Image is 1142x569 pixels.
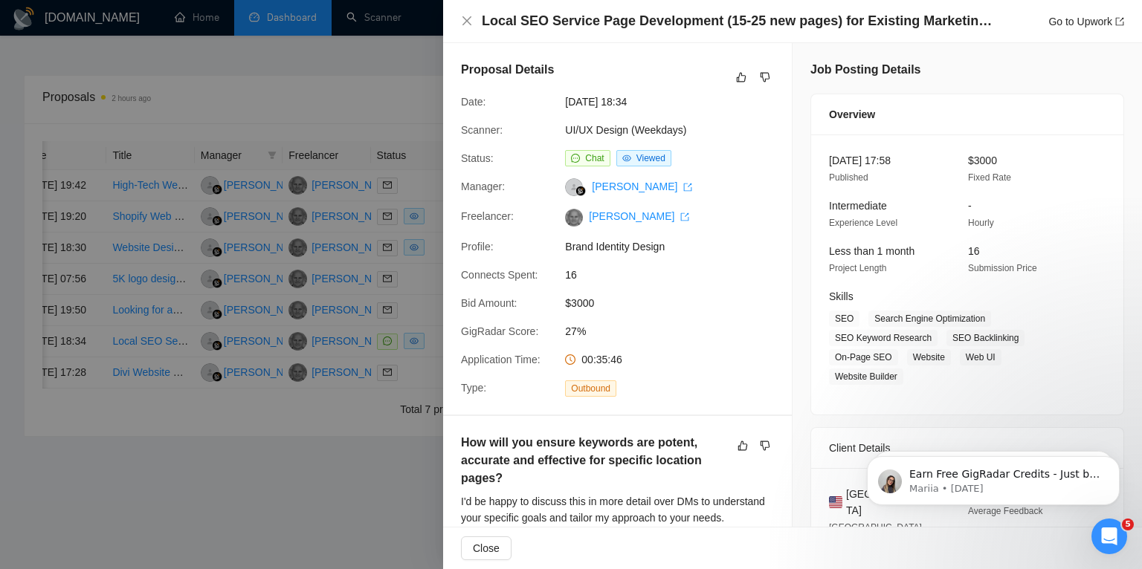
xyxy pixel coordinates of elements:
[946,330,1025,346] span: SEO Backlinking
[585,153,604,163] span: Chat
[968,245,980,257] span: 16
[461,15,473,27] span: close
[565,209,583,227] img: c1KMYbSUufEWBls0-Guyemiimam7xLkkpV9MGfcmiomLFdC9vGXT7BBDYSdkZD-0uq
[461,493,774,526] div: I'd be happy to discuss this in more detail over DMs to understand your specific goals and tailor...
[760,440,770,452] span: dislike
[829,218,897,228] span: Experience Level
[829,263,886,273] span: Project Length
[473,540,500,556] span: Close
[636,153,665,163] span: Viewed
[829,428,1106,468] div: Client Details
[565,323,788,339] span: 27%
[461,382,486,394] span: Type:
[736,71,746,83] span: like
[1091,518,1127,554] iframe: Intercom live chat
[482,12,995,30] h4: Local SEO Service Page Development (15-25 new pages) for Existing Marketing Agency Website!
[829,200,887,212] span: Intermediate
[968,263,1037,273] span: Submission Price
[565,238,788,255] span: Brand Identity Design
[461,354,541,365] span: Application Time:
[760,71,770,83] span: dislike
[461,96,485,108] span: Date:
[565,94,788,110] span: [DATE] 18:34
[592,181,692,192] a: [PERSON_NAME] export
[829,494,842,510] img: 🇺🇸
[960,349,1001,365] span: Web UI
[575,186,586,196] img: gigradar-bm.png
[829,290,854,302] span: Skills
[829,349,898,365] span: On-Page SEO
[461,536,512,560] button: Close
[461,325,538,337] span: GigRadar Score:
[829,106,875,123] span: Overview
[565,354,575,365] span: clock-circle
[829,310,859,327] span: SEO
[829,155,891,166] span: [DATE] 17:58
[756,437,774,455] button: dislike
[461,15,473,27] button: Close
[829,330,938,346] span: SEO Keyword Research
[1048,16,1124,27] a: Go to Upworkexport
[732,68,750,86] button: like
[829,368,903,385] span: Website Builder
[461,152,494,164] span: Status:
[1122,518,1134,530] span: 5
[907,349,951,365] span: Website
[581,354,622,365] span: 00:35:46
[829,172,868,183] span: Published
[738,440,748,452] span: like
[1115,17,1124,26] span: export
[622,154,631,163] span: eye
[461,210,514,222] span: Freelancer:
[461,297,517,309] span: Bid Amount:
[756,68,774,86] button: dislike
[968,155,997,166] span: $3000
[829,522,943,550] span: [GEOGRAPHIC_DATA][PERSON_NAME] 08:21 PM
[829,245,914,257] span: Less than 1 month
[461,269,538,281] span: Connects Spent:
[461,181,505,192] span: Manager:
[571,154,580,163] span: message
[565,295,788,311] span: $3000
[461,124,503,136] span: Scanner:
[810,61,920,79] h5: Job Posting Details
[845,425,1142,529] iframe: Intercom notifications message
[968,200,972,212] span: -
[968,218,994,228] span: Hourly
[680,212,689,221] span: export
[565,124,686,136] a: UI/UX Design (Weekdays)
[461,434,727,487] h5: How will you ensure keywords are potent, accurate and effective for specific location pages?
[968,172,1011,183] span: Fixed Rate
[565,380,616,397] span: Outbound
[734,437,752,455] button: like
[461,241,494,253] span: Profile:
[589,210,689,222] a: [PERSON_NAME] export
[565,267,788,283] span: 16
[683,183,692,192] span: export
[461,61,554,79] h5: Proposal Details
[868,310,991,327] span: Search Engine Optimization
